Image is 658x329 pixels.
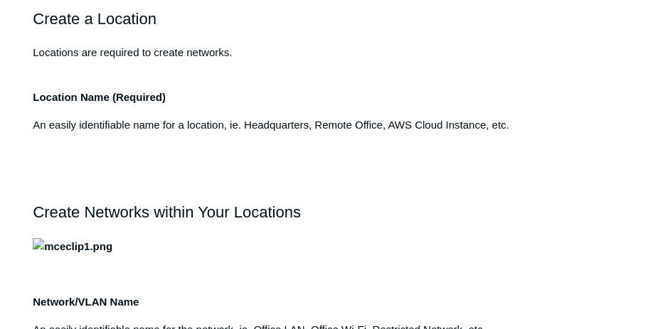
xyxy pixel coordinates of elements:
strong: Network/VLAN Name [33,296,139,308]
h2: Create Networks within Your Locations [33,200,625,225]
p: An easily identifiable name for a location, ie. Headquarters, Remote Office, AWS Cloud Instance, ... [33,117,625,134]
img: mceclip1.png [33,238,112,255]
strong: Location Name (Required) [33,91,166,103]
p: Locations are required to create networks. [33,44,625,61]
h2: Create a Location [33,6,625,31]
